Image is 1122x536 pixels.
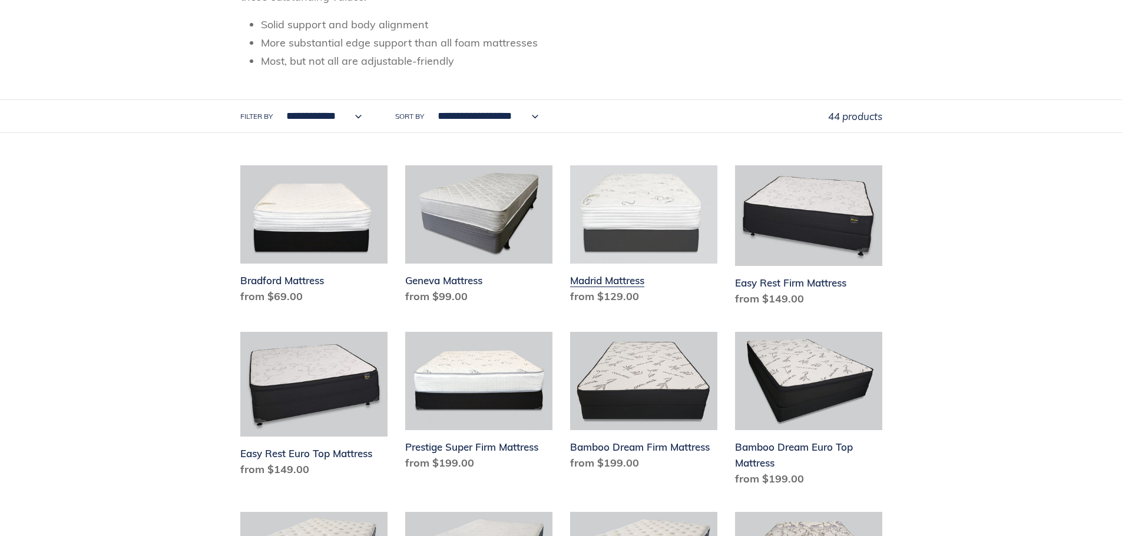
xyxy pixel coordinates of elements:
a: Bamboo Dream Firm Mattress [570,332,717,475]
label: Filter by [240,111,273,122]
li: More substantial edge support than all foam mattresses [261,35,882,51]
a: Geneva Mattress [405,165,552,309]
a: Prestige Super Firm Mattress [405,332,552,475]
li: Solid support and body alignment [261,16,882,32]
a: Bradford Mattress [240,165,388,309]
span: 44 products [828,110,882,122]
a: Easy Rest Euro Top Mattress [240,332,388,482]
label: Sort by [395,111,424,122]
a: Easy Rest Firm Mattress [735,165,882,311]
li: Most, but not all are adjustable-friendly [261,53,882,69]
a: Bamboo Dream Euro Top Mattress [735,332,882,491]
a: Madrid Mattress [570,165,717,309]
